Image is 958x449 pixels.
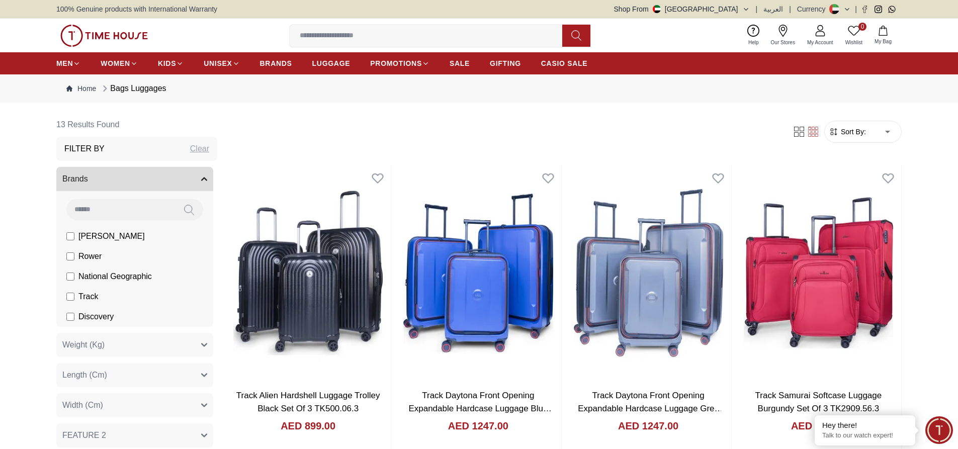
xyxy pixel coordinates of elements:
input: Track [66,293,74,301]
a: Home [66,83,96,94]
a: LUGGAGE [312,54,351,72]
a: Track Daytona Front Opening Expandable Hardcase Luggage Grey Set Of 3 TK300.22.3 [578,391,723,426]
span: UNISEX [204,58,232,68]
span: National Geographic [78,271,152,283]
span: Track [78,291,98,303]
span: PROMOTIONS [370,58,422,68]
span: Brands [62,173,88,185]
button: Brands [56,167,213,191]
span: | [789,4,791,14]
h4: AED 899.00 [791,419,846,433]
input: [PERSON_NAME] [66,232,74,240]
input: Discovery [66,313,74,321]
img: Track Samurai Softcase Luggage Burgundy Set Of 3 TK2909.56.3 [736,165,901,381]
a: Track Daytona Front Opening Expandable Hardcase Luggage Blue Set Of 3 TK300.49.3 [408,391,551,426]
button: Shop From[GEOGRAPHIC_DATA] [614,4,750,14]
a: MEN [56,54,80,72]
nav: Breadcrumb [56,74,902,103]
h3: Filter By [64,143,105,155]
span: Discovery [78,311,114,323]
a: Instagram [875,6,882,13]
img: Track Alien Hardshell Luggage Trolley Black Set Of 3 TK500.06.3 [225,165,391,381]
span: Our Stores [767,39,799,46]
span: 100% Genuine products with International Warranty [56,4,217,14]
a: BRANDS [260,54,292,72]
a: 0Wishlist [839,23,868,48]
span: Help [744,39,763,46]
img: United Arab Emirates [653,5,661,13]
span: FEATURE 2 [62,429,106,441]
img: ... [60,25,148,47]
h4: AED 899.00 [281,419,335,433]
img: Track Daytona Front Opening Expandable Hardcase Luggage Blue Set Of 3 TK300.49.3 [395,165,561,381]
button: FEATURE 2 [56,423,213,447]
a: Facebook [861,6,868,13]
a: Track Alien Hardshell Luggage Trolley Black Set Of 3 TK500.06.3 [236,391,380,413]
button: العربية [763,4,783,14]
span: Width (Cm) [62,399,103,411]
a: Whatsapp [888,6,896,13]
span: Length (Cm) [62,369,107,381]
span: KIDS [158,58,176,68]
div: Chat Widget [925,416,953,444]
a: GIFTING [490,54,521,72]
span: WOMEN [101,58,130,68]
span: My Account [803,39,837,46]
a: WOMEN [101,54,138,72]
a: Our Stores [765,23,801,48]
a: CASIO SALE [541,54,588,72]
span: 0 [858,23,866,31]
a: PROMOTIONS [370,54,429,72]
a: SALE [450,54,470,72]
a: UNISEX [204,54,239,72]
p: Talk to our watch expert! [822,431,908,440]
span: My Bag [870,38,896,45]
span: SALE [450,58,470,68]
a: Help [742,23,765,48]
span: | [855,4,857,14]
span: Weight (Kg) [62,339,105,351]
input: National Geographic [66,273,74,281]
span: MEN [56,58,73,68]
input: Rower [66,252,74,260]
span: [PERSON_NAME] [78,230,145,242]
span: LUGGAGE [312,58,351,68]
span: | [756,4,758,14]
button: Length (Cm) [56,363,213,387]
a: KIDS [158,54,184,72]
span: CASIO SALE [541,58,588,68]
span: Sort By: [839,127,866,137]
h4: AED 1247.00 [618,419,678,433]
h6: 13 Results Found [56,113,217,137]
span: GIFTING [490,58,521,68]
a: Track Samurai Softcase Luggage Burgundy Set Of 3 TK2909.56.3 [755,391,882,413]
button: Sort By: [829,127,866,137]
div: Currency [797,4,830,14]
span: BRANDS [260,58,292,68]
button: Width (Cm) [56,393,213,417]
button: My Bag [868,24,898,47]
button: Weight (Kg) [56,333,213,357]
div: Bags Luggages [100,82,166,95]
span: Wishlist [841,39,866,46]
img: Track Daytona Front Opening Expandable Hardcase Luggage Grey Set Of 3 TK300.22.3 [566,165,731,381]
div: Hey there! [822,420,908,430]
span: Rower [78,250,102,262]
div: Clear [190,143,209,155]
h4: AED 1247.00 [448,419,508,433]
